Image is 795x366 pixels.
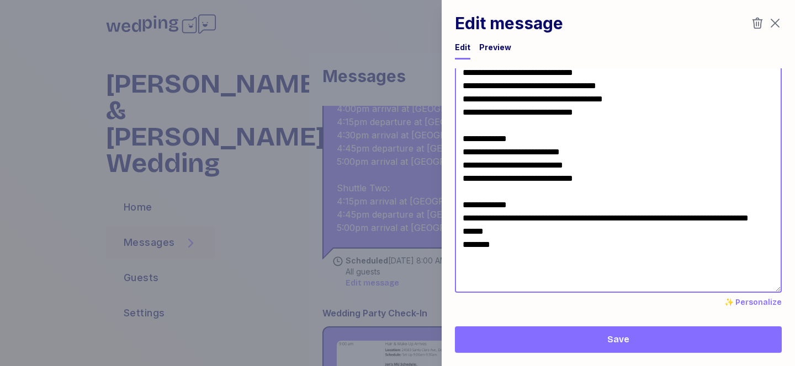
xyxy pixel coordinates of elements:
div: Edit [455,42,470,53]
div: Preview [479,42,511,53]
span: Save [607,333,629,346]
button: Save [455,326,782,353]
button: ✨ Personalize [724,297,782,308]
h1: Edit message [455,13,563,33]
label: Send to [455,317,782,330]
